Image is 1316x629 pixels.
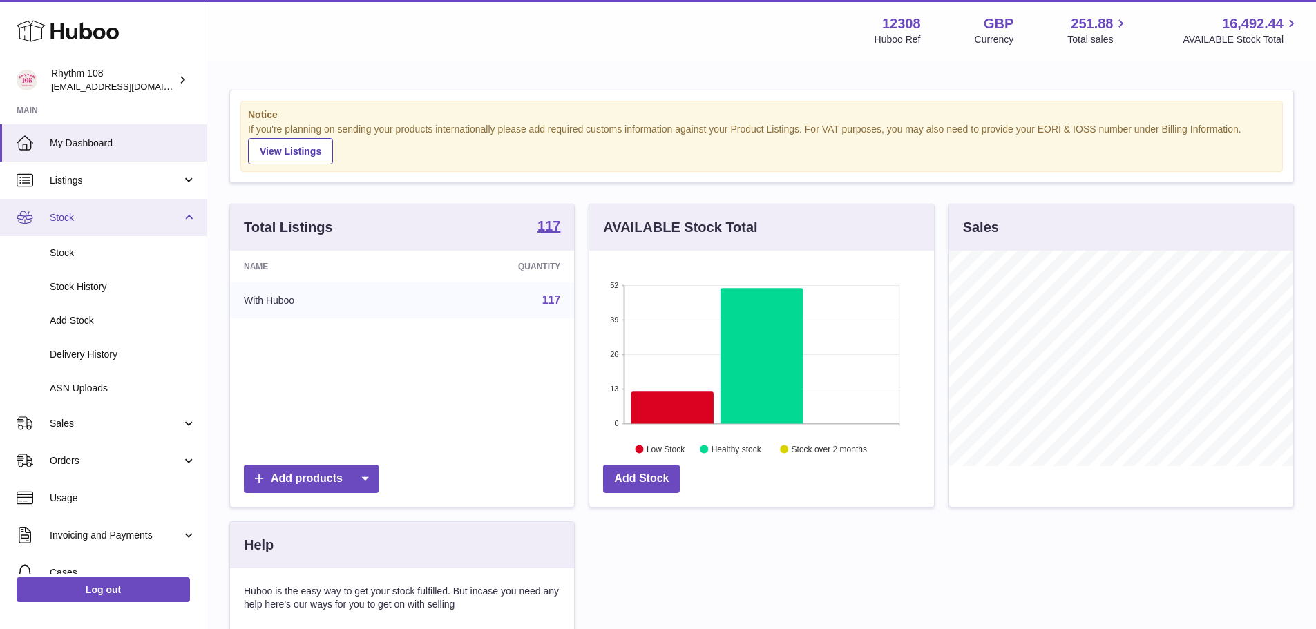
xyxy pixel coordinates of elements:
[537,219,560,235] a: 117
[50,314,196,327] span: Add Stock
[1183,14,1299,46] a: 16,492.44 AVAILABLE Stock Total
[1222,14,1284,33] span: 16,492.44
[1071,14,1113,33] span: 251.88
[50,211,182,224] span: Stock
[611,316,619,324] text: 39
[51,81,203,92] span: [EMAIL_ADDRESS][DOMAIN_NAME]
[17,577,190,602] a: Log out
[975,33,1014,46] div: Currency
[51,67,175,93] div: Rhythm 108
[542,294,561,306] a: 117
[50,280,196,293] span: Stock History
[17,70,37,90] img: internalAdmin-12308@internal.huboo.com
[712,444,762,454] text: Healthy stock
[1067,33,1129,46] span: Total sales
[244,585,560,611] p: Huboo is the easy way to get your stock fulfilled. But incase you need any help here's our ways f...
[50,246,196,260] span: Stock
[248,108,1275,122] strong: Notice
[1183,33,1299,46] span: AVAILABLE Stock Total
[984,14,1013,33] strong: GBP
[882,14,921,33] strong: 12308
[647,444,685,454] text: Low Stock
[611,350,619,358] text: 26
[412,251,574,282] th: Quantity
[50,137,196,150] span: My Dashboard
[875,33,921,46] div: Huboo Ref
[50,566,196,579] span: Cases
[50,174,182,187] span: Listings
[50,454,182,467] span: Orders
[1067,14,1129,46] a: 251.88 Total sales
[611,385,619,393] text: 13
[50,492,196,505] span: Usage
[963,218,999,237] h3: Sales
[611,281,619,289] text: 52
[244,218,333,237] h3: Total Listings
[50,348,196,361] span: Delivery History
[248,138,333,164] a: View Listings
[603,218,757,237] h3: AVAILABLE Stock Total
[537,219,560,233] strong: 117
[603,465,680,493] a: Add Stock
[230,251,412,282] th: Name
[50,417,182,430] span: Sales
[50,382,196,395] span: ASN Uploads
[244,465,379,493] a: Add products
[248,123,1275,164] div: If you're planning on sending your products internationally please add required customs informati...
[244,536,274,554] h3: Help
[792,444,867,454] text: Stock over 2 months
[615,419,619,427] text: 0
[230,282,412,318] td: With Huboo
[50,529,182,542] span: Invoicing and Payments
